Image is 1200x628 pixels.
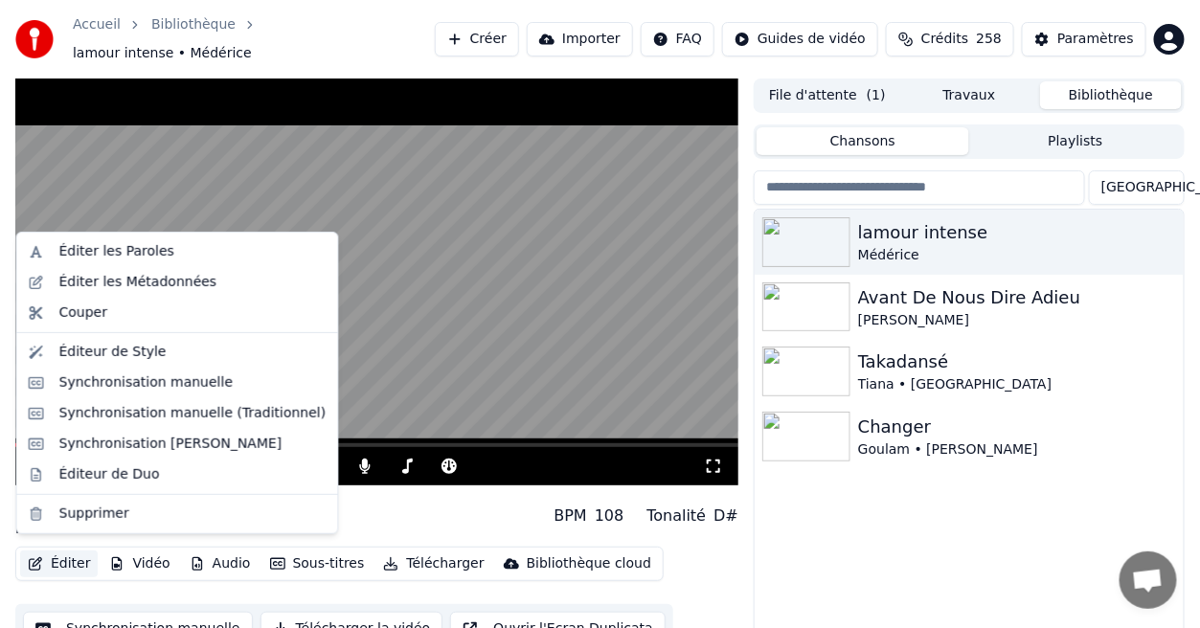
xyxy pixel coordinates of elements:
[59,273,217,292] div: Éditer les Métadonnées
[182,550,259,577] button: Audio
[435,22,519,56] button: Créer
[858,414,1176,440] div: Changer
[59,404,327,423] div: Synchronisation manuelle (Traditionnel)
[59,465,160,484] div: Éditeur de Duo
[1040,81,1182,109] button: Bibliothèque
[59,505,129,524] div: Supprimer
[858,246,1176,265] div: Médérice
[976,30,1002,49] span: 258
[527,554,651,573] div: Bibliothèque cloud
[867,86,886,105] span: ( 1 )
[969,127,1182,155] button: Playlists
[921,30,968,49] span: Crédits
[59,242,174,261] div: Éditer les Paroles
[757,81,898,109] button: File d'attente
[102,550,177,577] button: Vidéo
[20,550,98,577] button: Éditer
[858,440,1176,460] div: Goulam • [PERSON_NAME]
[646,505,706,527] div: Tonalité
[858,284,1176,311] div: Avant De Nous Dire Adieu
[641,22,714,56] button: FAQ
[757,127,969,155] button: Chansons
[1057,30,1134,49] div: Paramètres
[59,343,167,362] div: Éditeur de Style
[262,550,373,577] button: Sous-titres
[886,22,1014,56] button: Crédits258
[1022,22,1146,56] button: Paramètres
[59,303,107,323] div: Couper
[858,375,1176,394] div: Tiana • [GEOGRAPHIC_DATA]
[375,550,491,577] button: Télécharger
[898,81,1040,109] button: Travaux
[527,22,633,56] button: Importer
[73,44,252,63] span: lamour intense • Médérice
[858,219,1176,246] div: lamour intense
[1120,551,1177,609] a: Ouvrir le chat
[722,22,878,56] button: Guides de vidéo
[858,311,1176,330] div: [PERSON_NAME]
[858,348,1176,375] div: Takadansé
[73,15,435,63] nav: breadcrumb
[554,505,586,527] div: BPM
[713,505,738,527] div: D#
[59,435,283,454] div: Synchronisation [PERSON_NAME]
[73,15,121,34] a: Accueil
[595,505,624,527] div: 108
[151,15,236,34] a: Bibliothèque
[59,373,234,392] div: Synchronisation manuelle
[15,20,54,58] img: youka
